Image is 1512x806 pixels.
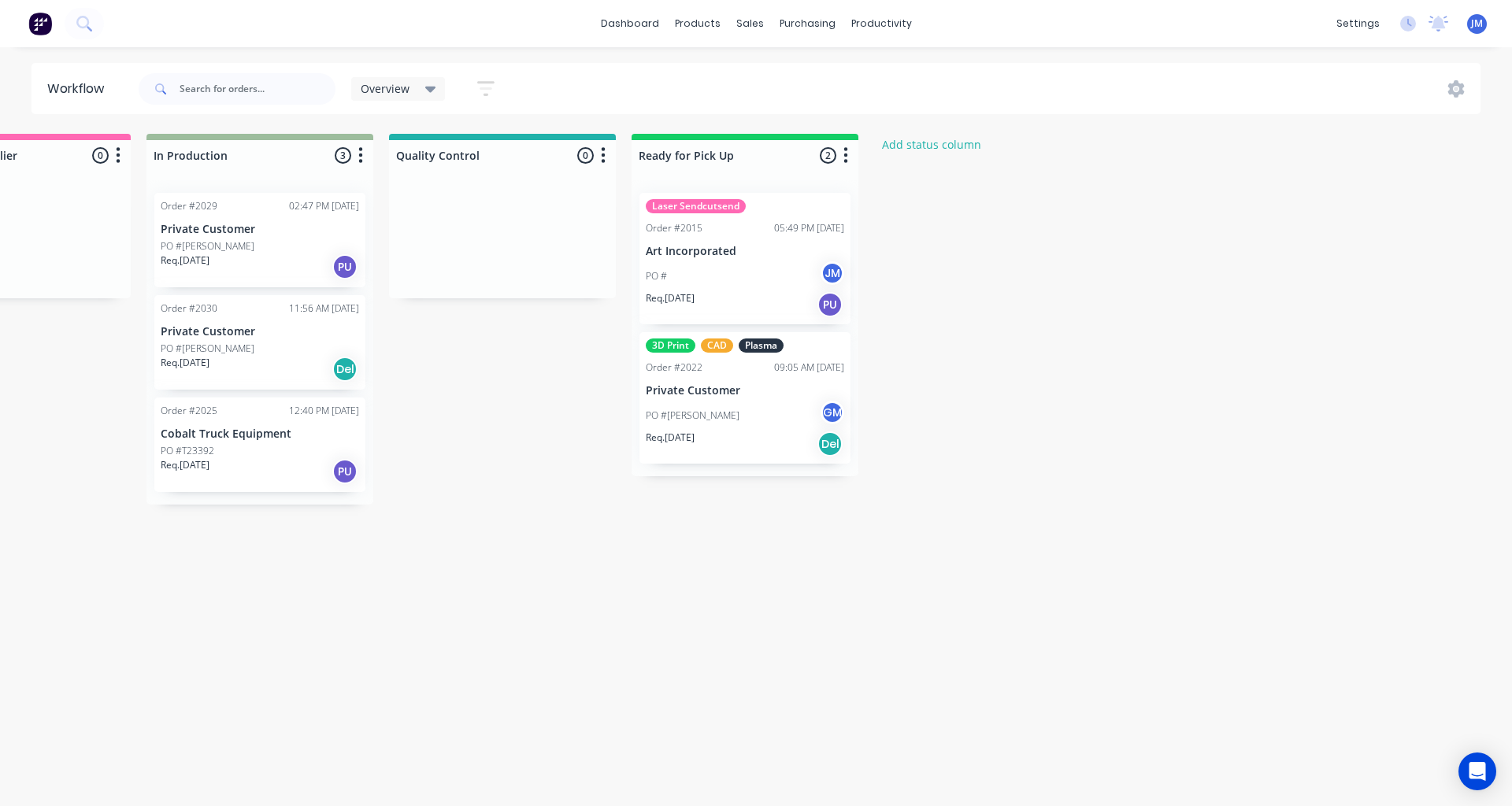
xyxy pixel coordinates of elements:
div: Order #203011:56 AM [DATE]Private CustomerPO #[PERSON_NAME]Req.[DATE]Del [154,295,365,390]
div: JM [821,261,844,285]
p: Private Customer [646,384,844,397]
div: purchasing [772,12,843,35]
div: Order #202512:40 PM [DATE]Cobalt Truck EquipmentPO #T23392Req.[DATE]PU [154,397,365,492]
p: PO #[PERSON_NAME] [646,409,739,423]
div: Plasma [739,338,784,353]
div: Laser Sendcutsend [646,199,746,213]
div: GM [821,401,844,424]
p: Req. [DATE] [161,253,209,268]
div: Open Intercom Messenger [1458,752,1496,790]
p: Req. [DATE] [161,356,209,370]
div: Del [817,431,843,457]
div: Order #2015 [646,221,702,235]
input: Search for orders... [180,73,335,105]
div: sales [728,12,772,35]
p: Private Customer [161,325,359,338]
div: Order #2022 [646,360,702,375]
div: Laser SendcutsendOrder #201505:49 PM [DATE]Art IncorporatedPO #JMReq.[DATE]PU [639,193,850,324]
a: dashboard [593,12,667,35]
div: 02:47 PM [DATE] [289,199,359,213]
div: Order #2025 [161,404,217,418]
div: 09:05 AM [DATE] [774,360,844,375]
div: PU [332,459,358,484]
span: JM [1471,17,1483,31]
div: productivity [843,12,920,35]
div: Del [332,357,358,382]
div: 3D PrintCADPlasmaOrder #202209:05 AM [DATE]Private CustomerPO #[PERSON_NAME]GMReq.[DATE]Del [639,332,850,464]
div: Workflow [47,79,112,98]
p: Art Incorporated [646,245,844,258]
div: products [667,12,728,35]
div: 12:40 PM [DATE] [289,404,359,418]
button: Add status column [874,134,990,155]
img: Factory [28,12,52,35]
div: 11:56 AM [DATE] [289,301,359,316]
div: CAD [701,338,733,353]
p: PO #[PERSON_NAME] [161,239,254,253]
div: Order #202902:47 PM [DATE]Private CustomerPO #[PERSON_NAME]Req.[DATE]PU [154,193,365,287]
p: Cobalt Truck Equipment [161,427,359,441]
div: 05:49 PM [DATE] [774,221,844,235]
p: PO #T23392 [161,444,214,458]
p: Req. [DATE] [646,291,695,305]
p: Req. [DATE] [161,458,209,472]
div: settings [1329,12,1388,35]
div: PU [817,292,843,317]
p: PO # [646,269,667,283]
div: 3D Print [646,338,695,353]
p: PO #[PERSON_NAME] [161,342,254,356]
div: Order #2029 [161,199,217,213]
div: PU [332,254,358,279]
div: Order #2030 [161,301,217,316]
span: Overview [361,80,409,97]
p: Req. [DATE] [646,431,695,445]
p: Private Customer [161,223,359,236]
